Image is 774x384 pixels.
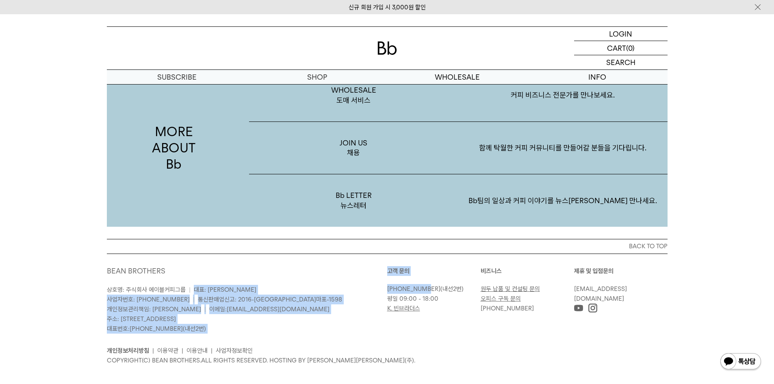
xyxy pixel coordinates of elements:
[626,41,635,55] p: (0)
[720,352,762,372] img: 카카오톡 채널 1:1 채팅 버튼
[481,295,521,302] a: 오피스 구독 문의
[249,174,668,227] a: Bb LETTER뉴스레터 Bb팀의 일상과 커피 이야기를 뉴스[PERSON_NAME] 만나세요.
[607,41,626,55] p: CART
[249,174,458,227] p: Bb LETTER 뉴스레터
[107,325,206,332] span: 대표번호: (내선2번)
[349,4,426,11] a: 신규 회원 가입 시 3,000원 할인
[481,305,534,312] a: [PHONE_NUMBER]
[204,306,206,313] span: |
[574,285,627,302] a: [EMAIL_ADDRESS][DOMAIN_NAME]
[249,69,668,122] a: WHOLESALE도매 서비스 커피 비즈니스 전문가를 만나보세요.
[198,296,342,303] span: 통신판매업신고: 2016-[GEOGRAPHIC_DATA]마포-1598
[606,55,635,69] p: SEARCH
[249,69,458,121] p: WHOLESALE 도매 서비스
[194,286,256,293] span: 대표: [PERSON_NAME]
[458,74,668,116] p: 커피 비즈니스 전문가를 만나보세요.
[107,306,201,313] span: 개인정보관리책임: [PERSON_NAME]
[107,69,241,227] p: MORE ABOUT Bb
[387,70,527,84] p: WHOLESALE
[247,70,387,84] a: SHOP
[130,325,183,332] a: [PHONE_NUMBER]
[107,356,668,365] p: COPYRIGHT(C) BEAN BROTHERS. ALL RIGHTS RESERVED. HOSTING BY [PERSON_NAME][PERSON_NAME](주).
[574,27,668,41] a: LOGIN
[107,347,149,354] a: 개인정보처리방침
[574,266,668,276] p: 제휴 및 입점문의
[458,180,668,222] p: Bb팀의 일상과 커피 이야기를 뉴스[PERSON_NAME] 만나세요.
[193,296,195,303] span: |
[377,41,397,55] img: 로고
[107,239,668,254] button: BACK TO TOP
[249,122,668,175] a: JOIN US채용 함께 탁월한 커피 커뮤니티를 만들어갈 분들을 기다립니다.
[107,296,190,303] span: 사업자번호: [PHONE_NUMBER]
[387,294,477,304] p: 평일 09:00 - 18:00
[609,27,632,41] p: LOGIN
[574,41,668,55] a: CART (0)
[107,267,165,275] a: BEAN BROTHERS
[481,285,540,293] a: 원두 납품 및 컨설팅 문의
[152,346,154,356] li: |
[249,122,458,174] p: JOIN US 채용
[387,266,481,276] p: 고객 문의
[107,315,176,323] span: 주소: [STREET_ADDRESS]
[387,284,477,294] p: (내선2번)
[107,286,186,293] span: 상호명: 주식회사 에이블커피그룹
[107,70,247,84] a: SUBSCRIBE
[157,347,178,354] a: 이용약관
[527,70,668,84] p: INFO
[387,285,440,293] a: [PHONE_NUMBER]
[211,346,212,356] li: |
[182,346,183,356] li: |
[227,306,330,313] a: [EMAIL_ADDRESS][DOMAIN_NAME]
[387,305,420,312] a: K. 빈브라더스
[209,306,330,313] span: 이메일:
[481,266,574,276] p: 비즈니스
[216,347,253,354] a: 사업자정보확인
[458,127,668,169] p: 함께 탁월한 커피 커뮤니티를 만들어갈 분들을 기다립니다.
[186,347,208,354] a: 이용안내
[189,286,191,293] span: |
